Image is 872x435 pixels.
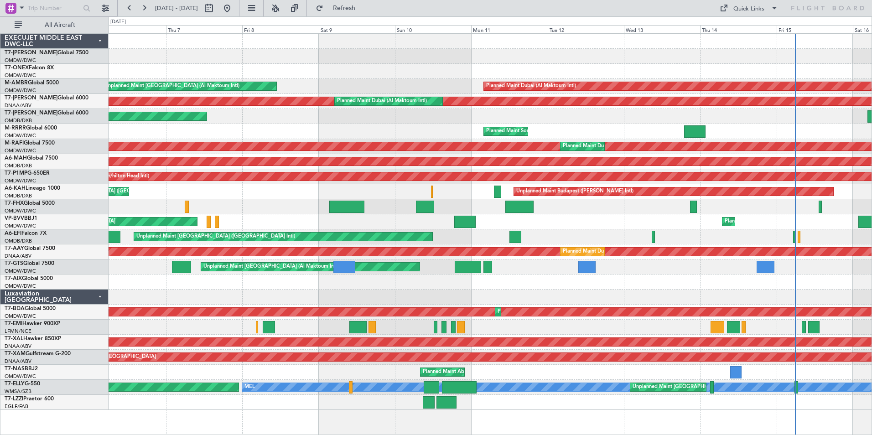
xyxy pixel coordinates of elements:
span: M-RRRR [5,125,26,131]
button: Quick Links [715,1,783,16]
span: T7-AAY [5,246,24,251]
a: OMDB/DXB [5,162,32,169]
span: T7-BDA [5,306,25,311]
a: T7-ONEXFalcon 8X [5,65,54,71]
span: M-RAFI [5,140,24,146]
div: Thu 14 [700,25,776,33]
span: T7-[PERSON_NAME] [5,95,57,101]
div: MEL [244,380,255,394]
span: A6-MAH [5,155,27,161]
a: OMDW/DWC [5,57,36,64]
span: T7-EMI [5,321,22,326]
a: DNAA/ABV [5,358,31,365]
a: DNAA/ABV [5,102,31,109]
div: Sat 9 [319,25,395,33]
a: T7-FHXGlobal 5000 [5,201,55,206]
a: OMDB/DXB [5,117,32,124]
a: OMDW/DWC [5,207,36,214]
div: Mon 11 [471,25,547,33]
span: A6-KAH [5,186,26,191]
div: Unplanned Maint [GEOGRAPHIC_DATA] (Sultan [PERSON_NAME] [PERSON_NAME] - Subang) [633,380,851,394]
span: T7-XAM [5,351,26,357]
div: Sun 10 [395,25,471,33]
div: Planned Maint Abuja ([PERSON_NAME] Intl) [423,365,525,379]
a: OMDW/DWC [5,223,36,229]
a: T7-[PERSON_NAME]Global 6000 [5,95,88,101]
div: Tue 12 [548,25,624,33]
a: OMDW/DWC [5,147,36,154]
a: T7-EMIHawker 900XP [5,321,60,326]
span: A6-EFI [5,231,21,236]
a: M-AMBRGlobal 5000 [5,80,59,86]
a: T7-AAYGlobal 7500 [5,246,55,251]
div: Wed 13 [624,25,700,33]
div: Fri 15 [777,25,853,33]
span: T7-XAL [5,336,23,342]
input: Trip Number [28,1,80,15]
a: T7-BDAGlobal 5000 [5,306,56,311]
a: LFMN/NCE [5,328,31,335]
a: A6-KAHLineage 1000 [5,186,60,191]
a: OMDW/DWC [5,132,36,139]
a: T7-XAMGulfstream G-200 [5,351,71,357]
a: OMDW/DWC [5,373,36,380]
div: Unplanned Maint Budapest ([PERSON_NAME] Intl) [516,185,633,198]
div: Planned Maint Southend [486,124,543,138]
a: DNAA/ABV [5,253,31,259]
a: M-RAFIGlobal 7500 [5,140,55,146]
div: Wed 6 [90,25,166,33]
div: Planned Maint Dubai (Al Maktoum Intl) [725,215,815,228]
a: M-RRRRGlobal 6000 [5,125,57,131]
span: [DATE] - [DATE] [155,4,198,12]
div: Planned Maint Dubai (Al Maktoum Intl) [498,305,587,319]
a: EGLF/FAB [5,403,28,410]
div: Unplanned Maint [GEOGRAPHIC_DATA] (Al Maktoum Intl) [203,260,338,274]
a: T7-LZZIPraetor 600 [5,396,54,402]
div: Fri 8 [242,25,318,33]
button: All Aircraft [10,18,99,32]
span: T7-[PERSON_NAME] [5,110,57,116]
a: T7-AIXGlobal 5000 [5,276,53,281]
a: VP-BVVBBJ1 [5,216,37,221]
a: OMDW/DWC [5,268,36,274]
span: T7-FHX [5,201,24,206]
a: OMDB/DXB [5,238,32,244]
span: T7-GTS [5,261,23,266]
span: T7-AIX [5,276,22,281]
span: Refresh [325,5,363,11]
span: All Aircraft [24,22,96,28]
div: [DATE] [110,18,126,26]
span: T7-ELLY [5,381,25,387]
div: Planned Maint Dubai (Al Maktoum Intl) [337,94,427,108]
div: Unplanned Maint [GEOGRAPHIC_DATA] ([GEOGRAPHIC_DATA] Intl) [136,230,295,243]
a: OMDW/DWC [5,72,36,79]
a: WMSA/SZB [5,388,31,395]
span: M-AMBR [5,80,28,86]
span: T7-NAS [5,366,25,372]
a: OMDW/DWC [5,313,36,320]
a: T7-[PERSON_NAME]Global 7500 [5,50,88,56]
span: T7-LZZI [5,396,23,402]
div: Thu 7 [166,25,242,33]
a: T7-[PERSON_NAME]Global 6000 [5,110,88,116]
a: T7-P1MPG-650ER [5,171,50,176]
a: A6-EFIFalcon 7X [5,231,47,236]
a: A6-MAHGlobal 7500 [5,155,58,161]
div: Quick Links [733,5,764,14]
span: T7-P1MP [5,171,27,176]
a: OMDW/DWC [5,177,36,184]
div: Planned Maint Dubai (Al Maktoum Intl) [486,79,576,93]
a: T7-XALHawker 850XP [5,336,61,342]
a: OMDW/DWC [5,283,36,290]
div: Planned Maint Dubai (Al Maktoum Intl) [563,140,653,153]
span: VP-BVV [5,216,24,221]
a: OMDB/DXB [5,192,32,199]
a: T7-NASBBJ2 [5,366,38,372]
span: T7-ONEX [5,65,29,71]
div: Unplanned Maint [GEOGRAPHIC_DATA] (Al Maktoum Intl) [104,79,239,93]
span: T7-[PERSON_NAME] [5,50,57,56]
button: Refresh [311,1,366,16]
a: T7-GTSGlobal 7500 [5,261,54,266]
a: OMDW/DWC [5,87,36,94]
a: T7-ELLYG-550 [5,381,40,387]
